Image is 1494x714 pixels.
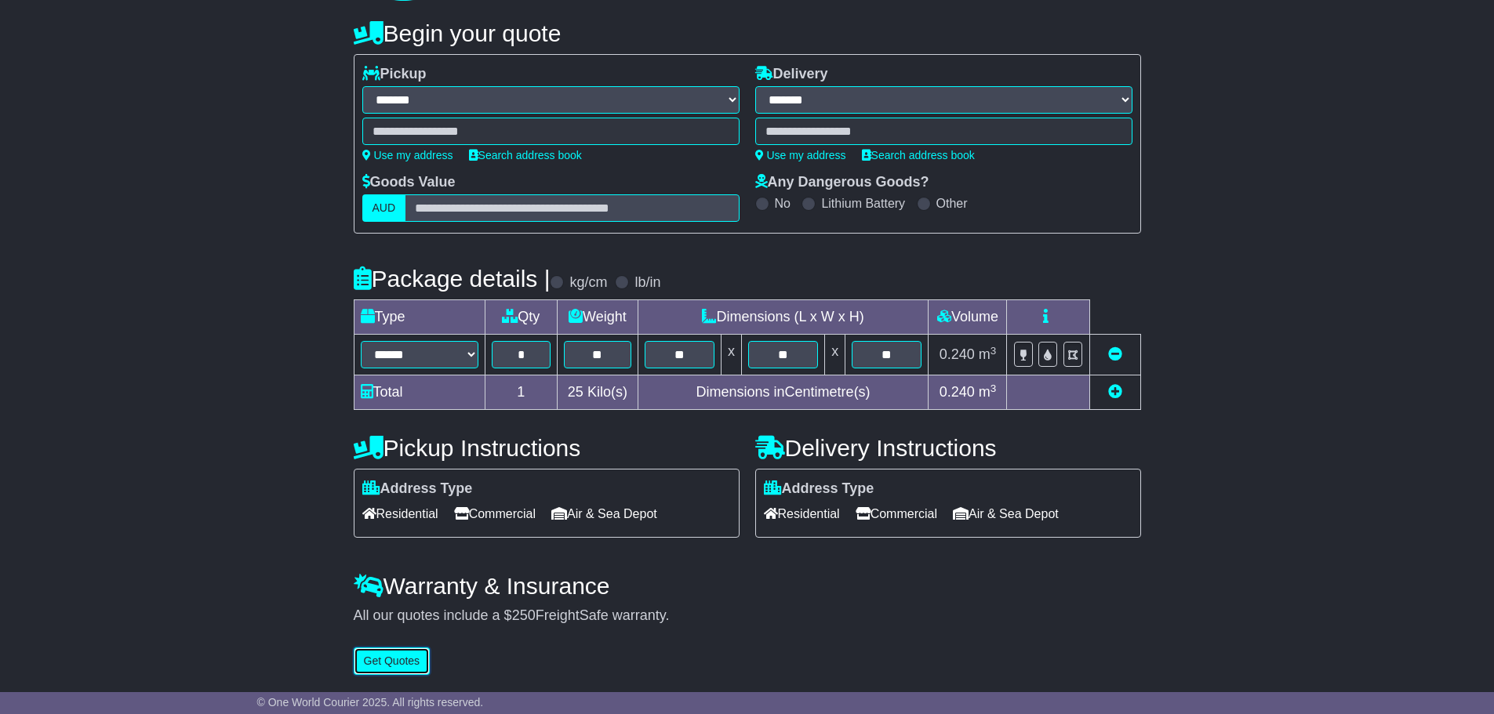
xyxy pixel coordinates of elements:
label: Address Type [362,480,473,498]
span: m [979,384,997,400]
div: All our quotes include a $ FreightSafe warranty. [354,607,1141,625]
span: m [979,346,997,362]
span: © One World Courier 2025. All rights reserved. [257,696,484,709]
td: Qty [485,300,558,335]
span: Air & Sea Depot [953,502,1059,526]
span: 25 [568,384,583,400]
label: kg/cm [569,274,607,292]
h4: Delivery Instructions [755,435,1141,461]
a: Add new item [1108,384,1122,400]
a: Search address book [862,149,975,161]
span: Residential [764,502,840,526]
button: Get Quotes [354,647,431,675]
sup: 3 [991,382,997,394]
label: Lithium Battery [821,196,905,211]
td: Dimensions (L x W x H) [638,300,929,335]
span: 250 [512,607,536,623]
span: 0.240 [940,346,975,362]
label: lb/in [634,274,660,292]
td: Total [354,375,485,410]
td: Type [354,300,485,335]
td: Dimensions in Centimetre(s) [638,375,929,410]
label: Goods Value [362,174,456,191]
sup: 3 [991,345,997,357]
span: Air & Sea Depot [551,502,657,526]
span: Commercial [856,502,937,526]
a: Use my address [755,149,846,161]
h4: Pickup Instructions [354,435,740,461]
label: AUD [362,194,406,222]
td: x [825,335,845,375]
h4: Begin your quote [354,20,1141,46]
span: Residential [362,502,438,526]
label: Delivery [755,66,828,83]
a: Use my address [362,149,453,161]
td: 1 [485,375,558,410]
span: 0.240 [940,384,975,400]
td: Kilo(s) [558,375,638,410]
a: Remove this item [1108,346,1122,362]
td: Volume [929,300,1007,335]
h4: Package details | [354,266,551,292]
label: Any Dangerous Goods? [755,174,929,191]
label: Address Type [764,480,874,498]
td: x [721,335,741,375]
td: Weight [558,300,638,335]
label: Other [936,196,968,211]
label: No [775,196,791,211]
span: Commercial [454,502,536,526]
a: Search address book [469,149,582,161]
label: Pickup [362,66,427,83]
h4: Warranty & Insurance [354,573,1141,599]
